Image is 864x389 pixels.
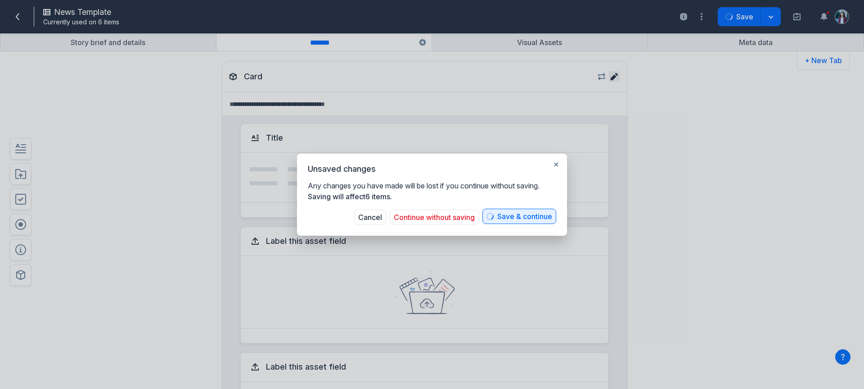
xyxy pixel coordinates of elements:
button: Continue without saving [390,210,479,225]
p: Any changes you have made will be lost if you continue without saving. [308,180,556,191]
button: Cancel [354,210,386,225]
p: Saving will affect 6 items . [308,191,556,202]
div: Unsaved changes [308,165,376,174]
button: Save & continue [482,209,556,224]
